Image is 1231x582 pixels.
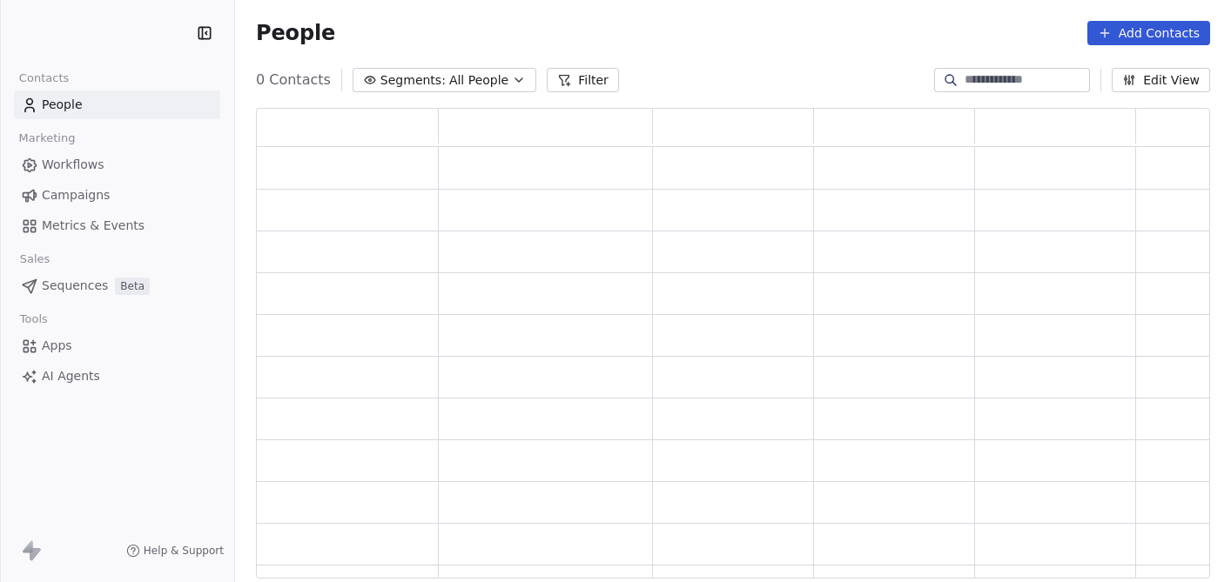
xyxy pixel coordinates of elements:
span: Sequences [42,277,108,295]
span: Contacts [11,65,77,91]
a: SequencesBeta [14,271,220,300]
a: Workflows [14,151,220,179]
span: Beta [115,278,150,295]
span: Workflows [42,156,104,174]
span: Marketing [11,125,83,151]
span: People [256,20,335,46]
a: Apps [14,331,220,360]
span: People [42,96,83,114]
span: Tools [12,306,55,332]
button: Filter [547,68,619,92]
span: 0 Contacts [256,70,331,90]
span: All People [449,71,508,90]
span: Campaigns [42,186,110,204]
a: People [14,90,220,119]
a: Campaigns [14,181,220,210]
span: AI Agents [42,367,100,385]
span: Segments: [380,71,446,90]
a: Help & Support [126,544,224,558]
a: Metrics & Events [14,211,220,240]
span: Help & Support [144,544,224,558]
button: Add Contacts [1087,21,1210,45]
span: Metrics & Events [42,217,145,235]
button: Edit View [1112,68,1210,92]
a: AI Agents [14,362,220,391]
span: Sales [12,246,57,272]
span: Apps [42,337,72,355]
